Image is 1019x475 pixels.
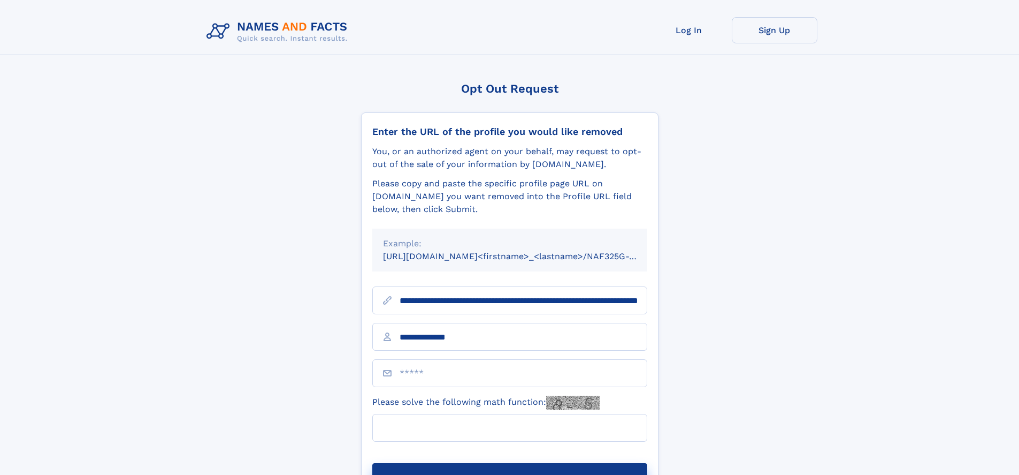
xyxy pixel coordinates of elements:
a: Log In [646,17,732,43]
div: Enter the URL of the profile you would like removed [372,126,647,138]
div: You, or an authorized agent on your behalf, may request to opt-out of the sale of your informatio... [372,145,647,171]
div: Example: [383,237,637,250]
img: Logo Names and Facts [202,17,356,46]
label: Please solve the following math function: [372,396,600,410]
div: Opt Out Request [361,82,658,95]
a: Sign Up [732,17,817,43]
div: Please copy and paste the specific profile page URL on [DOMAIN_NAME] you want removed into the Pr... [372,177,647,216]
small: [URL][DOMAIN_NAME]<firstname>_<lastname>/NAF325G-xxxxxxxx [383,251,668,261]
